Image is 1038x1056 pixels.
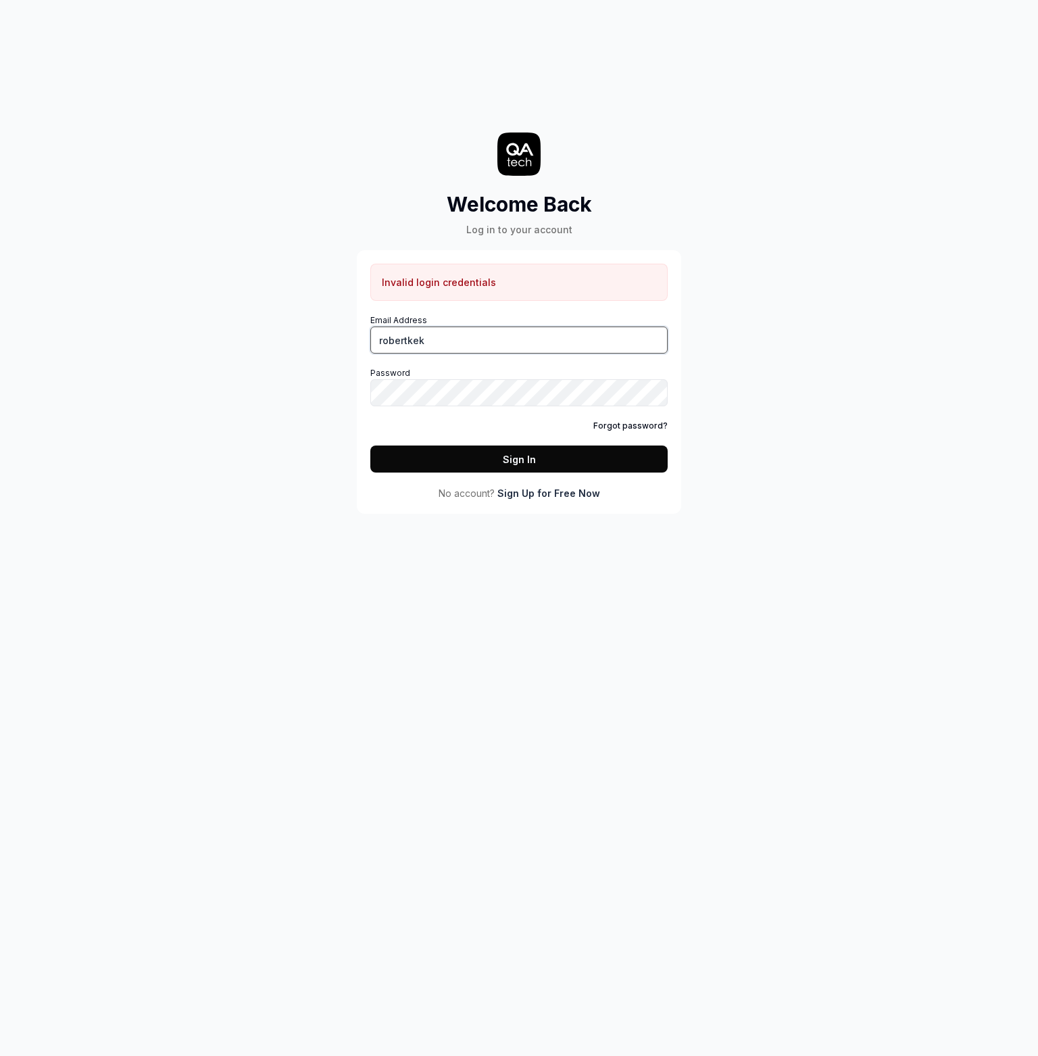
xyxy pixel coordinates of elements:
[497,486,600,500] a: Sign Up for Free Now
[370,327,668,354] input: Email Address
[447,222,592,237] div: Log in to your account
[593,420,668,432] a: Forgot password?
[370,446,668,473] button: Sign In
[370,367,668,406] label: Password
[382,275,496,289] p: Invalid login credentials
[370,314,668,354] label: Email Address
[447,189,592,220] h2: Welcome Back
[370,379,668,406] input: Password
[439,486,495,500] span: No account?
